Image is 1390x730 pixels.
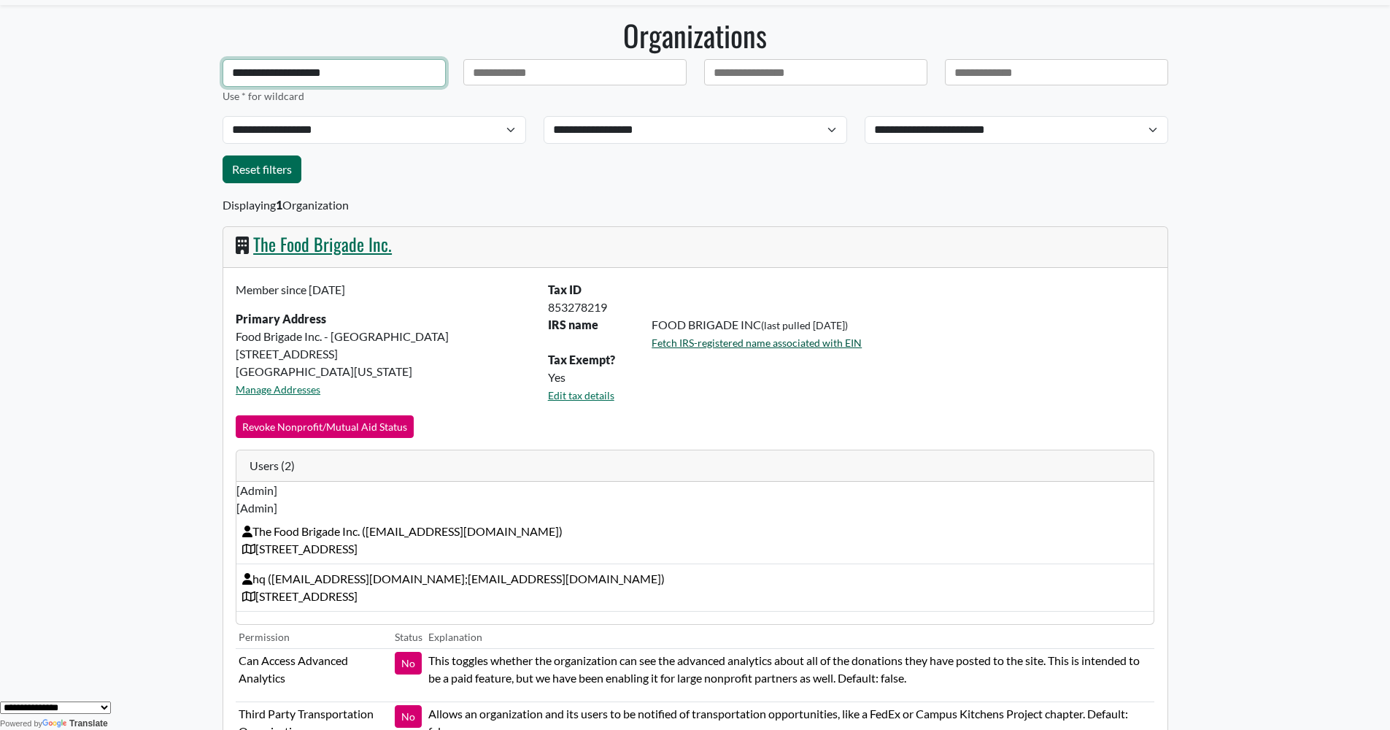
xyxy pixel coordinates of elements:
small: Permission [239,631,290,643]
div: Yes [539,369,1163,386]
td: Can Access Advanced Analytics [236,649,392,702]
p: Member since [DATE] [236,281,530,299]
a: Reset filters [223,155,301,183]
button: No [395,652,422,675]
img: Google Translate [42,719,69,729]
b: Tax Exempt? [548,353,615,366]
td: hq ( [EMAIL_ADDRESS][DOMAIN_NAME];[EMAIL_ADDRESS][DOMAIN_NAME] ) [STREET_ADDRESS] [236,564,1154,611]
b: 1 [276,198,282,212]
small: Use * for wildcard [223,90,304,102]
span: [Admin] [236,482,1154,499]
div: 853278219 [539,299,1163,316]
div: Users (2) [236,450,1154,482]
div: Food Brigade Inc. - [GEOGRAPHIC_DATA] [STREET_ADDRESS] [GEOGRAPHIC_DATA][US_STATE] [227,281,539,415]
a: The Food Brigade Inc. [253,231,392,257]
span: [Admin] [236,499,1154,517]
a: Fetch IRS-registered name associated with EIN [652,337,862,349]
button: Revoke Nonprofit/Mutual Aid Status [236,415,414,438]
small: Explanation [428,631,482,643]
strong: IRS name [548,318,598,331]
small: (last pulled [DATE]) [761,319,848,331]
div: FOOD BRIGADE INC [643,316,1163,351]
td: The Food Brigade Inc. ( [EMAIL_ADDRESS][DOMAIN_NAME] ) [STREET_ADDRESS] [236,517,1154,564]
a: Translate [42,718,108,729]
h1: Organizations [223,18,1168,53]
b: Tax ID [548,283,582,296]
a: Edit tax details [548,389,614,401]
small: Status [395,631,422,643]
p: This toggles whether the organization can see the advanced analytics about all of the donations t... [428,652,1151,687]
a: Manage Addresses [236,383,320,396]
strong: Primary Address [236,312,326,326]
